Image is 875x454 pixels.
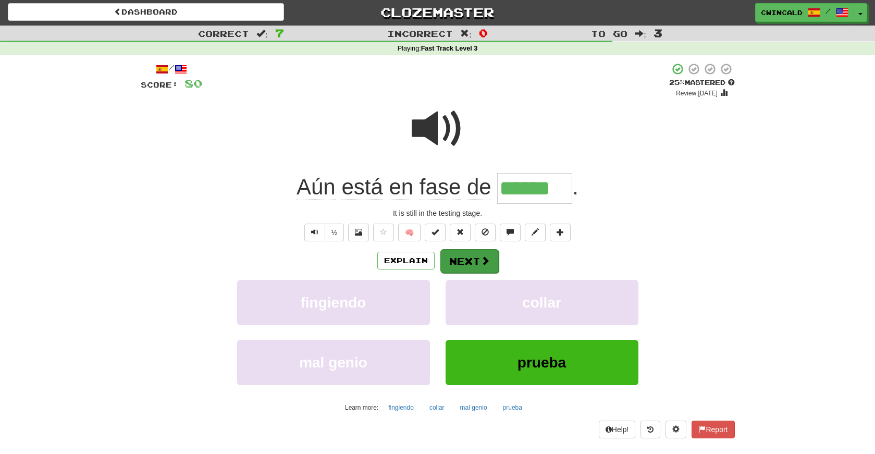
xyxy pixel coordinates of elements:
button: Next [440,249,499,273]
a: Dashboard [8,3,284,21]
span: está [341,175,383,200]
span: 25 % [669,78,685,87]
a: cwincald / [755,3,854,22]
span: Incorrect [387,28,453,39]
button: fingiendo [237,280,430,325]
button: Edit sentence (alt+d) [525,224,546,241]
span: de [467,175,491,200]
span: Aún [297,175,336,200]
span: en [389,175,413,200]
span: fase [420,175,461,200]
button: mal genio [237,340,430,385]
span: : [256,29,268,38]
small: Review: [DATE] [676,90,718,97]
button: fingiendo [383,400,420,415]
span: To go [591,28,627,39]
span: collar [522,295,561,311]
button: Report [692,421,734,438]
button: 🧠 [398,224,421,241]
div: It is still in the testing stage. [141,208,735,218]
span: mal genio [299,354,367,371]
span: Correct [198,28,249,39]
button: Set this sentence to 100% Mastered (alt+m) [425,224,446,241]
span: 80 [184,77,202,90]
button: Favorite sentence (alt+f) [373,224,394,241]
span: prueba [517,354,566,371]
span: : [460,29,472,38]
button: Play sentence audio (ctl+space) [304,224,325,241]
button: Reset to 0% Mastered (alt+r) [450,224,471,241]
strong: Fast Track Level 3 [421,45,478,52]
button: prueba [497,400,528,415]
button: ½ [325,224,344,241]
button: Add to collection (alt+a) [550,224,571,241]
small: Learn more: [345,404,378,411]
button: collar [424,400,450,415]
span: Score: [141,80,178,89]
span: cwincald [761,8,803,17]
a: Clozemaster [300,3,576,21]
span: . [572,175,578,199]
button: Ignore sentence (alt+i) [475,224,496,241]
span: / [825,7,831,15]
button: prueba [446,340,638,385]
span: fingiendo [301,295,366,311]
span: 0 [479,27,488,39]
div: Text-to-speech controls [302,224,344,241]
span: : [635,29,646,38]
div: Mastered [669,78,735,88]
button: collar [446,280,638,325]
span: 7 [275,27,284,39]
button: Show image (alt+x) [348,224,369,241]
button: Round history (alt+y) [640,421,660,438]
div: / [141,63,202,76]
button: Explain [377,252,435,269]
button: Help! [599,421,636,438]
button: mal genio [454,400,493,415]
button: Discuss sentence (alt+u) [500,224,521,241]
span: 3 [654,27,662,39]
